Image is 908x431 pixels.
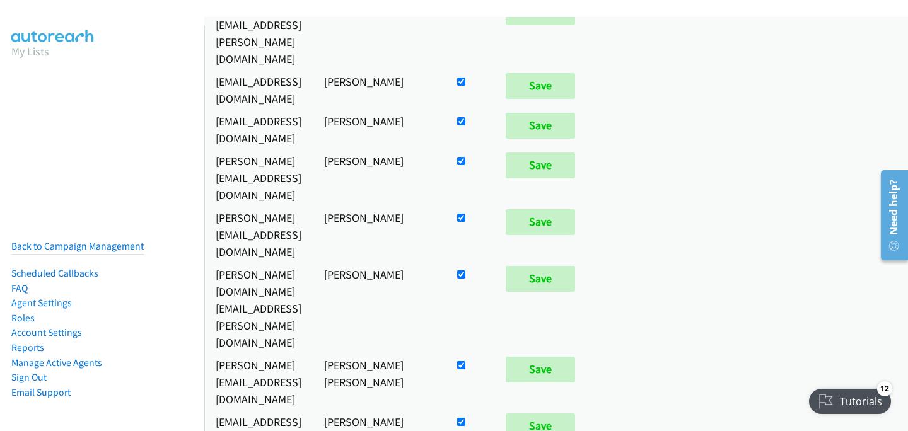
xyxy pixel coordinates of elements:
[204,354,313,411] td: [PERSON_NAME][EMAIL_ADDRESS][DOMAIN_NAME]
[313,354,443,411] td: [PERSON_NAME] [PERSON_NAME]
[313,263,443,354] td: [PERSON_NAME]
[506,266,575,291] input: Save
[506,152,575,178] input: Save
[313,207,443,263] td: [PERSON_NAME]
[204,207,313,263] td: [PERSON_NAME][EMAIL_ADDRESS][DOMAIN_NAME]
[506,357,575,382] input: Save
[11,386,71,398] a: Email Support
[204,263,313,354] td: [PERSON_NAME][DOMAIN_NAME][EMAIL_ADDRESS][PERSON_NAME][DOMAIN_NAME]
[204,110,313,150] td: [EMAIL_ADDRESS][DOMAIN_NAME]
[313,71,443,110] td: [PERSON_NAME]
[11,282,28,294] a: FAQ
[11,326,82,338] a: Account Settings
[872,165,908,265] iframe: Resource Center
[11,44,49,59] a: My Lists
[801,376,899,422] iframe: Checklist
[11,342,44,353] a: Reports
[204,150,313,207] td: [PERSON_NAME][EMAIL_ADDRESS][DOMAIN_NAME]
[506,113,575,138] input: Save
[204,71,313,110] td: [EMAIL_ADDRESS][DOMAIN_NAME]
[11,312,35,324] a: Roles
[506,209,575,234] input: Save
[11,297,72,309] a: Agent Settings
[313,150,443,207] td: [PERSON_NAME]
[11,267,98,279] a: Scheduled Callbacks
[313,110,443,150] td: [PERSON_NAME]
[11,240,144,252] a: Back to Campaign Management
[11,371,47,383] a: Sign Out
[506,73,575,98] input: Save
[11,357,102,369] a: Manage Active Agents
